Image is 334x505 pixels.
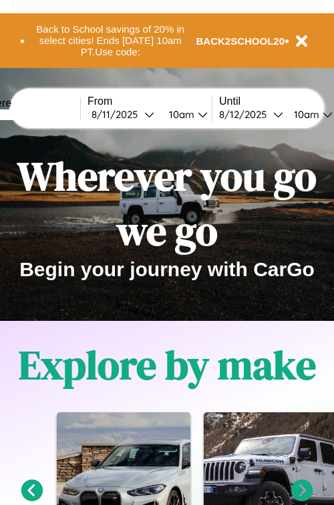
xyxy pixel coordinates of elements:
div: 8 / 12 / 2025 [219,108,273,121]
label: From [88,95,212,107]
h1: Explore by make [19,338,316,392]
button: 10am [158,107,212,121]
div: 10am [287,108,323,121]
b: BACK2SCHOOL20 [196,35,285,47]
button: 8/11/2025 [88,107,158,121]
div: 10am [162,108,198,121]
div: 8 / 11 / 2025 [92,108,144,121]
button: Back to School savings of 20% in select cities! Ends [DATE] 10am PT.Use code: [25,20,196,61]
